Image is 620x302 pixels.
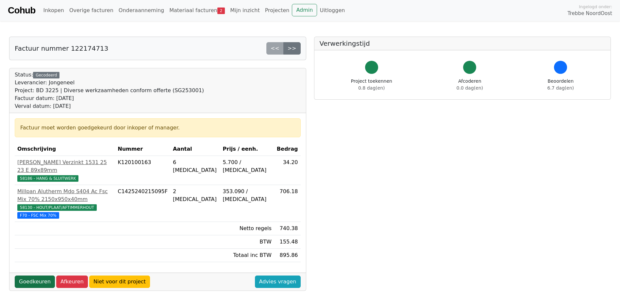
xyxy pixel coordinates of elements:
td: Totaal inc BTW [220,249,274,262]
td: 740.38 [274,222,301,235]
div: 5.700 / [MEDICAL_DATA] [223,159,272,174]
div: Leverancier: Jongeneel [15,79,204,87]
h5: Verwerkingstijd [320,40,606,47]
span: Ingelogd onder: [579,4,612,10]
div: Millpan Alutherm Mdo S404 Ac Fsc Mix 70% 2150x950x40mm [17,188,112,203]
div: Project toekennen [351,78,392,92]
td: 895.86 [274,249,301,262]
a: Niet voor dit project [89,276,150,288]
a: Advies vragen [255,276,301,288]
div: Verval datum: [DATE] [15,102,204,110]
span: Trebbe NoordOost [568,10,612,17]
th: Aantal [170,143,220,156]
span: 0.0 dag(en) [457,85,483,91]
a: Materiaal facturen2 [167,4,227,17]
span: F70 - FSC Mix 70% [17,212,59,219]
a: Cohub [8,3,35,18]
span: 6.7 dag(en) [547,85,574,91]
td: 155.48 [274,235,301,249]
td: K120100163 [115,156,170,185]
a: Uitloggen [317,4,347,17]
td: Netto regels [220,222,274,235]
a: Goedkeuren [15,276,55,288]
div: Status: [15,71,204,110]
a: Onderaanneming [116,4,167,17]
th: Omschrijving [15,143,115,156]
a: Admin [292,4,317,16]
th: Bedrag [274,143,301,156]
th: Nummer [115,143,170,156]
h5: Factuur nummer 122174713 [15,44,108,52]
div: Factuur moet worden goedgekeurd door inkoper of manager. [20,124,295,132]
div: Afcoderen [457,78,483,92]
a: Millpan Alutherm Mdo S404 Ac Fsc Mix 70% 2150x950x40mm58130 - HOUT/PLAAT/AFTIMMERHOUT F70 - FSC M... [17,188,112,219]
a: Inkopen [41,4,66,17]
td: 34.20 [274,156,301,185]
span: 58130 - HOUT/PLAAT/AFTIMMERHOUT [17,204,97,211]
span: 58186 - HANG & SLUITWERK [17,175,78,182]
div: Project: BD 3225 | Diverse werkzaamheden conform offerte (SG253001) [15,87,204,94]
td: BTW [220,235,274,249]
a: Afkeuren [56,276,88,288]
div: 2 [MEDICAL_DATA] [173,188,218,203]
span: 0.8 dag(en) [358,85,385,91]
div: [PERSON_NAME] Verzinkt 1531 25 23 E 89x89mm [17,159,112,174]
a: >> [283,42,301,55]
div: 353.090 / [MEDICAL_DATA] [223,188,272,203]
div: Beoordelen [547,78,574,92]
a: Projecten [262,4,292,17]
span: 2 [217,8,225,14]
a: [PERSON_NAME] Verzinkt 1531 25 23 E 89x89mm58186 - HANG & SLUITWERK [17,159,112,182]
div: 6 [MEDICAL_DATA] [173,159,218,174]
a: Overige facturen [67,4,116,17]
th: Prijs / eenh. [220,143,274,156]
a: Mijn inzicht [227,4,262,17]
div: Gecodeerd [33,72,59,78]
div: Factuur datum: [DATE] [15,94,204,102]
td: 706.18 [274,185,301,222]
td: C1425240215095F [115,185,170,222]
